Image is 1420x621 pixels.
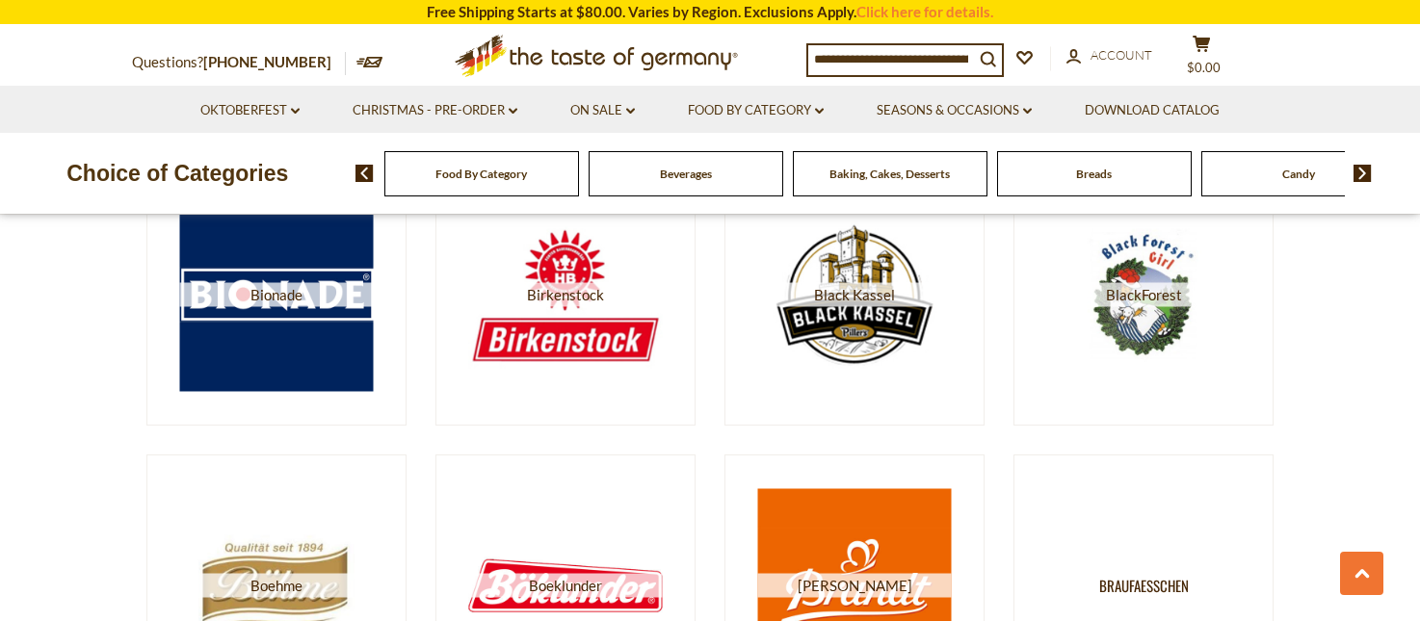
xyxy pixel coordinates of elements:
a: Food By Category [435,167,527,181]
a: Oktoberfest [200,100,300,121]
a: Food By Category [688,100,824,121]
span: $0.00 [1187,60,1221,75]
a: Christmas - PRE-ORDER [353,100,517,121]
a: Breads [1076,167,1112,181]
a: Bionade [146,164,407,426]
span: [PERSON_NAME] [758,574,952,598]
a: BlackForest [1013,164,1274,426]
span: Braufaesschen [1099,574,1189,598]
img: previous arrow [355,165,374,182]
span: Boeklunder [469,574,663,598]
a: Download Catalog [1085,100,1220,121]
a: Black Kassel [724,164,985,426]
a: Baking, Cakes, Desserts [829,167,950,181]
a: Click here for details. [856,3,993,20]
span: Bionade [180,283,374,307]
span: Black Kassel [758,283,952,307]
p: Questions? [132,50,346,75]
a: Seasons & Occasions [877,100,1032,121]
a: On Sale [570,100,635,121]
button: $0.00 [1172,35,1230,83]
a: [PHONE_NUMBER] [203,53,331,70]
a: Account [1066,45,1152,66]
span: Account [1091,47,1152,63]
a: Candy [1282,167,1315,181]
a: Birkenstock [435,164,696,426]
span: Boehme [180,574,374,598]
span: BlackForest [1047,283,1241,307]
img: next arrow [1354,165,1372,182]
a: Beverages [660,167,712,181]
span: Birkenstock [469,283,663,307]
